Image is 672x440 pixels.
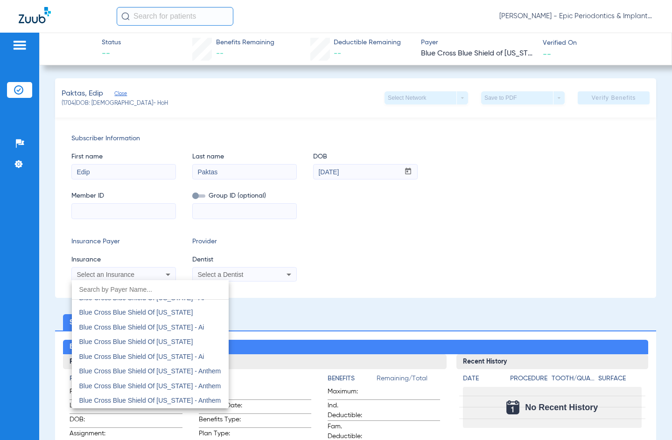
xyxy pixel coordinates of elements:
span: Blue Cross Blue Shield Of [US_STATE] - Ai [79,323,204,331]
span: Blue Cross Blue Shield Of [US_STATE] [79,309,193,316]
span: Blue Cross Blue Shield Of [US_STATE] - Anthem [79,382,221,390]
iframe: Chat Widget [625,395,672,440]
span: Blue Cross Blue Shield Of [US_STATE] [79,338,193,345]
span: Blue Cross Blue Shield Of [US_STATE] - Anthem [79,397,221,404]
input: dropdown search [72,280,229,299]
span: Blue Cross Blue Shield Of [US_STATE] - Ai [79,353,204,360]
span: Blue Cross Blue Shield Of [US_STATE] - Anthem [79,367,221,375]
